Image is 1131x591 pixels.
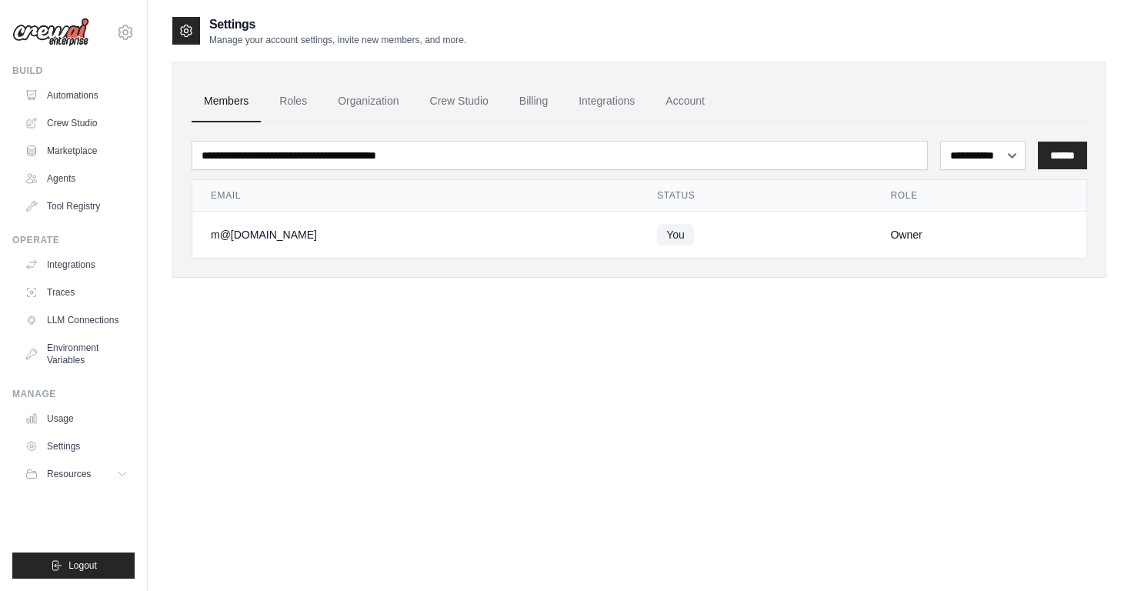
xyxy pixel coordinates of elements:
div: m@[DOMAIN_NAME] [211,227,620,242]
th: Role [872,180,1086,212]
img: Logo [12,18,89,47]
a: Integrations [566,81,647,122]
span: You [657,224,694,245]
button: Resources [18,462,135,486]
span: Resources [47,468,91,480]
a: Organization [325,81,411,122]
div: Manage [12,388,135,400]
h2: Settings [209,15,466,34]
a: Integrations [18,252,135,277]
a: Billing [507,81,560,122]
a: Usage [18,406,135,431]
a: Marketplace [18,139,135,163]
div: Operate [12,234,135,246]
a: Crew Studio [418,81,501,122]
p: Manage your account settings, invite new members, and more. [209,34,466,46]
div: Owner [890,227,1068,242]
a: Environment Variables [18,336,135,372]
a: LLM Connections [18,308,135,332]
a: Roles [267,81,319,122]
a: Automations [18,83,135,108]
a: Agents [18,166,135,191]
th: Email [192,180,639,212]
div: Build [12,65,135,77]
span: Logout [68,559,97,572]
a: Settings [18,434,135,459]
a: Members [192,81,261,122]
th: Status [639,180,872,212]
a: Crew Studio [18,111,135,135]
a: Traces [18,280,135,305]
a: Account [653,81,717,122]
a: Tool Registry [18,194,135,219]
button: Logout [12,553,135,579]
